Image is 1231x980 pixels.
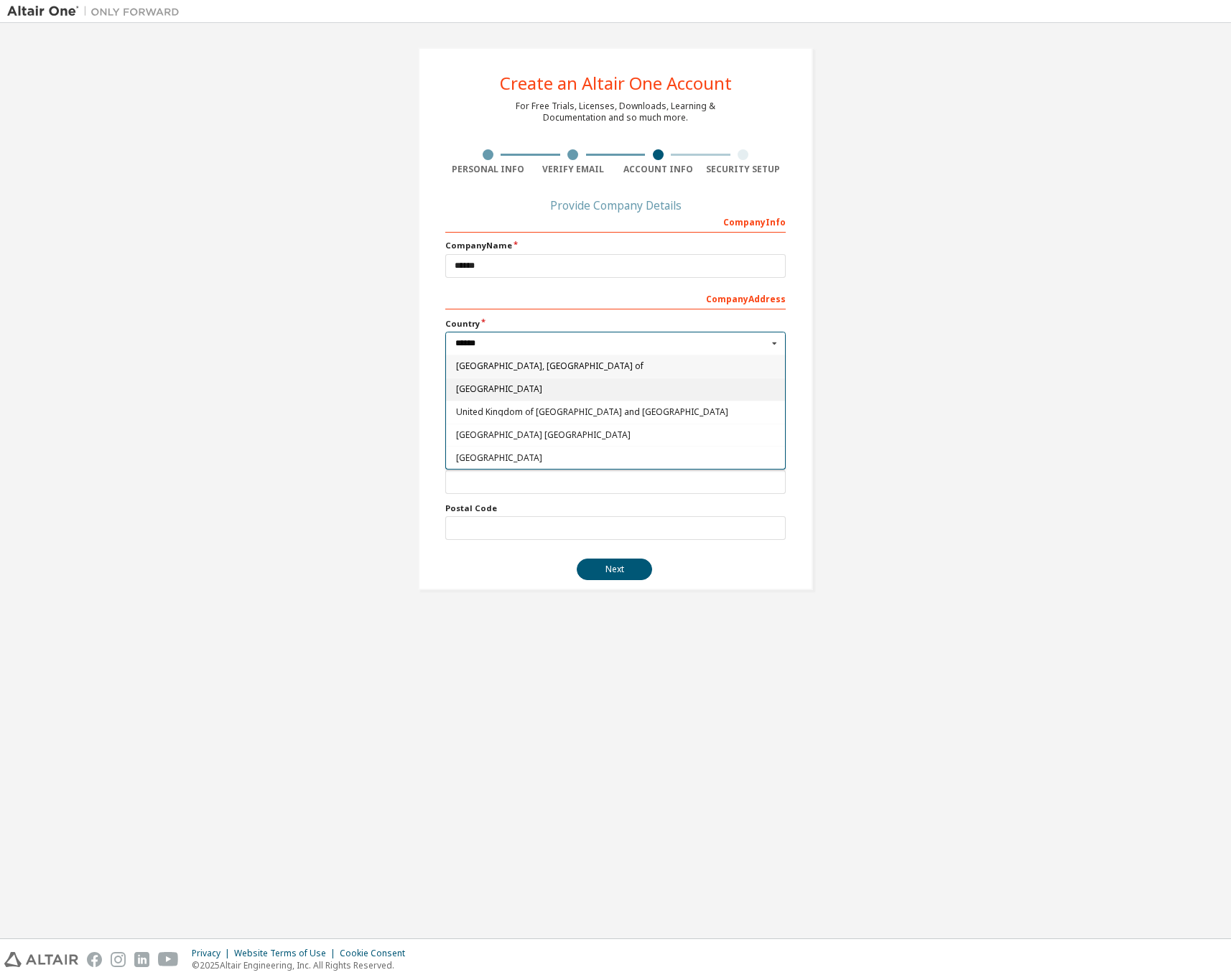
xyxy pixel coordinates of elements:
[87,952,102,967] img: facebook.svg
[192,948,234,959] div: Privacy
[340,948,414,959] div: Cookie Consent
[445,210,786,233] div: Company Info
[134,952,149,967] img: linkedin.svg
[234,948,340,959] div: Website Terms of Use
[456,362,776,370] span: [GEOGRAPHIC_DATA], [GEOGRAPHIC_DATA] of
[456,385,776,393] span: [GEOGRAPHIC_DATA]
[7,4,187,19] img: Altair One
[531,164,616,175] div: Verify Email
[158,952,179,967] img: youtube.svg
[445,164,531,175] div: Personal Info
[701,164,786,175] div: Security Setup
[615,164,701,175] div: Account Info
[192,959,414,971] p: © 2025 Altair Engineering, Inc. All Rights Reserved.
[445,240,786,251] label: Company Name
[445,286,786,309] div: Company Address
[456,408,776,416] span: United Kingdom of [GEOGRAPHIC_DATA] and [GEOGRAPHIC_DATA]
[445,201,786,210] div: Provide Company Details
[456,454,776,462] span: [GEOGRAPHIC_DATA]
[456,431,776,439] span: [GEOGRAPHIC_DATA] [GEOGRAPHIC_DATA]
[445,503,786,514] label: Postal Code
[500,75,732,92] div: Create an Altair One Account
[111,952,126,967] img: instagram.svg
[4,952,78,967] img: altair_logo.svg
[577,559,652,580] button: Next
[516,101,715,123] div: For Free Trials, Licenses, Downloads, Learning & Documentation and so much more.
[445,318,786,330] label: Country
